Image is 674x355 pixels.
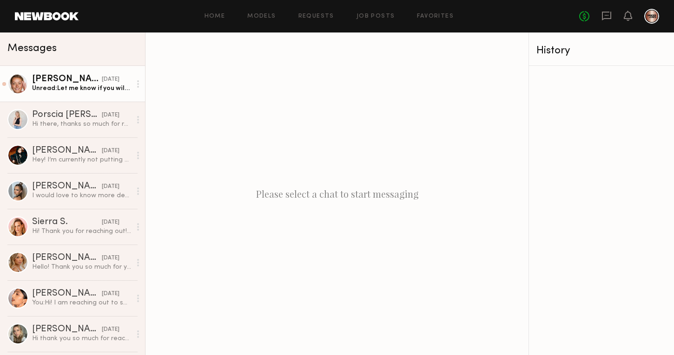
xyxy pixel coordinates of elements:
[32,191,131,200] div: I would love to know more details:)
[7,43,57,54] span: Messages
[417,13,454,19] a: Favorites
[102,147,119,155] div: [DATE]
[32,253,102,263] div: [PERSON_NAME]
[32,110,102,120] div: Porscia [PERSON_NAME]
[32,84,131,93] div: Unread: Let me know if you will still need someone. I should definitely be able to do it.
[102,254,119,263] div: [DATE]
[32,263,131,271] div: Hello! Thank you so much for your offer, but unfortunately I worked on a similar project and my h...
[298,13,334,19] a: Requests
[102,182,119,191] div: [DATE]
[32,155,131,164] div: Hey! I’m currently not putting any chemicals on my hair right now, but I would love to be conside...
[145,32,529,355] div: Please select a chat to start messaging
[247,13,276,19] a: Models
[205,13,225,19] a: Home
[102,325,119,334] div: [DATE]
[32,334,131,343] div: Hi thank you so much for reaching out! Unfortunately I am not available that date. Thank you for ...
[32,218,102,227] div: Sierra S.
[102,111,119,120] div: [DATE]
[536,45,667,56] div: History
[32,289,102,298] div: [PERSON_NAME]
[357,13,395,19] a: Job Posts
[102,290,119,298] div: [DATE]
[32,120,131,129] div: Hi there, thanks so much for reaching out. I recently had my hair done and I’m not taking hair jo...
[32,146,102,155] div: [PERSON_NAME]
[32,227,131,236] div: Hi! Thank you for reaching out! Unfortunately I will be in [GEOGRAPHIC_DATA] that week :(
[32,75,102,84] div: [PERSON_NAME]
[102,75,119,84] div: [DATE]
[32,325,102,334] div: [PERSON_NAME]
[32,182,102,191] div: [PERSON_NAME]
[102,218,119,227] div: [DATE]
[32,298,131,307] div: You: Hi! I am reaching out to see if you would be available on 10/6 for dimensional highlights an...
